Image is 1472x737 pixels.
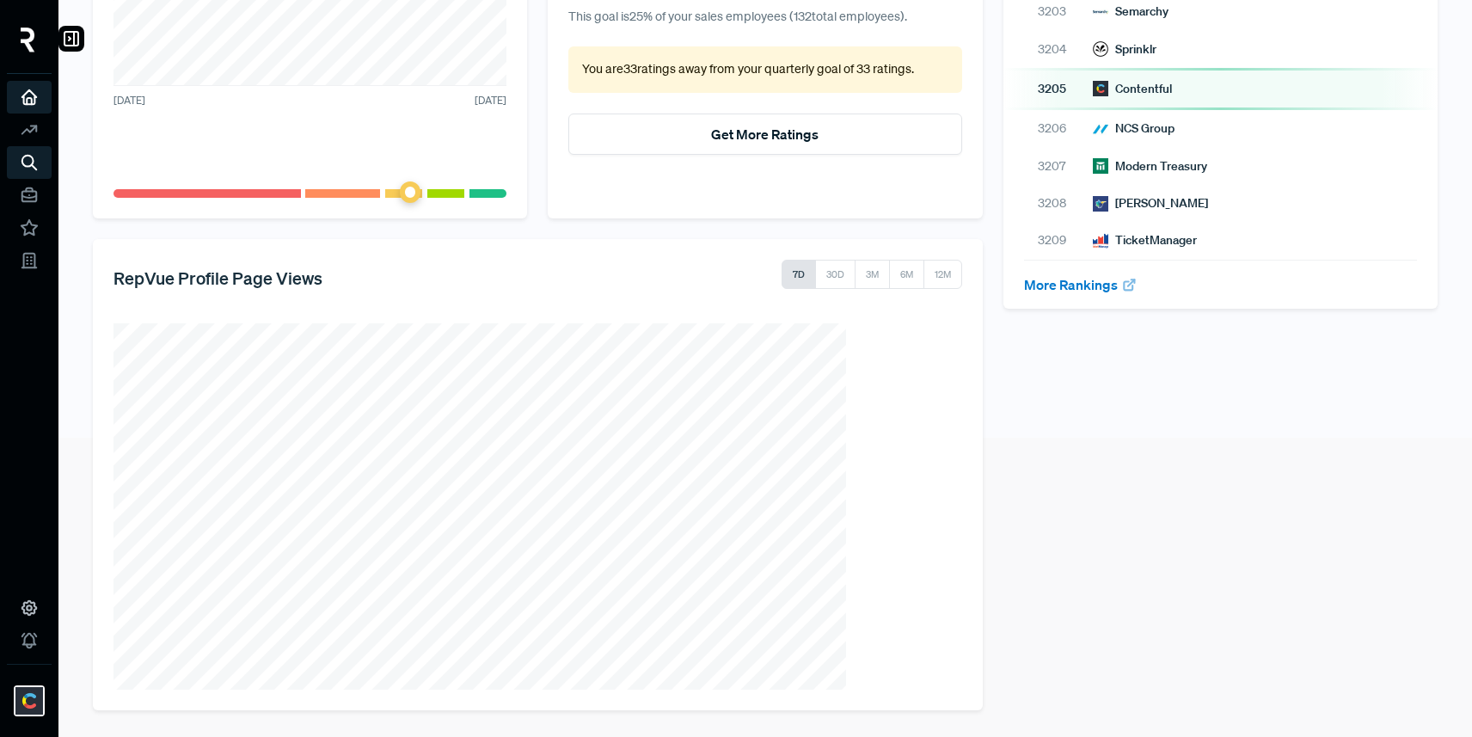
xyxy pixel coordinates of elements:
[889,260,924,289] button: 6M
[1093,120,1175,138] div: NCS Group
[1093,81,1108,96] img: Contentful
[568,114,961,155] button: Get More Ratings
[113,267,322,288] h5: RepVue Profile Page Views
[1038,3,1079,21] span: 3203
[1093,80,1172,98] div: Contentful
[1093,233,1108,249] img: TicketManager
[1093,196,1108,212] img: Alyce
[1038,194,1079,212] span: 3208
[782,260,816,289] button: 7D
[21,28,35,52] img: RepVue
[1093,4,1108,20] img: Semarchy
[855,260,890,289] button: 3M
[1093,231,1197,249] div: TicketManager
[815,260,856,289] button: 30D
[1038,80,1079,98] span: 3205
[113,93,145,108] span: [DATE]
[475,93,506,108] span: [DATE]
[923,260,962,289] button: 12M
[568,8,961,27] p: This goal is 25 % of your sales employees ( 132 total employees).
[15,687,43,715] img: Contentful
[1093,158,1108,174] img: Modern Treasury
[1093,194,1208,212] div: [PERSON_NAME]
[1093,3,1168,21] div: Semarchy
[1093,40,1156,58] div: Sprinklr
[7,664,52,723] a: Contentful
[1093,41,1108,57] img: Sprinklr
[582,60,948,79] p: You are 33 ratings away from your quarterly goal of 33 ratings .
[1024,276,1138,293] a: More Rankings
[1038,120,1079,138] span: 3206
[1038,40,1079,58] span: 3204
[1093,157,1207,175] div: Modern Treasury
[1038,157,1079,175] span: 3207
[1038,231,1079,249] span: 3209
[1093,121,1108,137] img: NCS Group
